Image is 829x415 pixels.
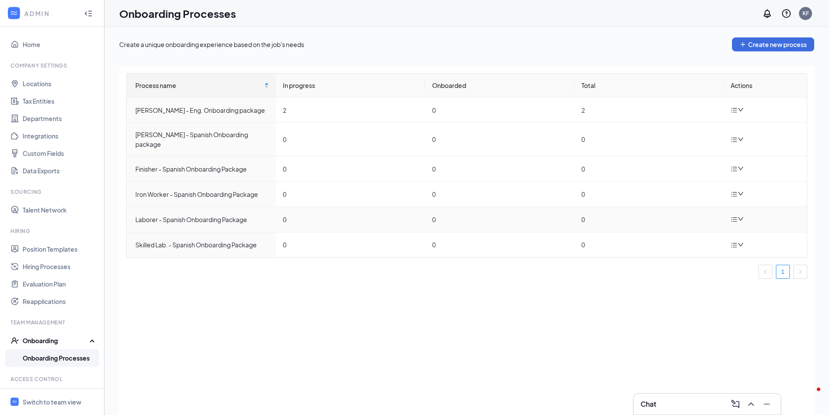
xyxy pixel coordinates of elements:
td: 0 [425,156,574,182]
td: 0 [276,207,425,232]
span: Process name [135,81,262,90]
div: Onboarding [23,336,90,345]
span: down [738,242,744,248]
svg: Minimize [762,399,772,409]
svg: ComposeMessage [730,399,741,409]
div: KF [802,10,809,17]
svg: Plus [739,41,746,48]
button: ComposeMessage [728,397,742,411]
td: 0 [425,233,574,257]
span: bars [731,242,738,249]
span: bars [731,136,738,143]
a: Onboarding Processes [23,349,97,367]
div: ADMIN [24,9,76,18]
a: Hiring Processes [23,258,97,275]
td: 0 [425,98,574,123]
td: 2 [574,98,724,123]
a: Tax Entities [23,92,97,110]
svg: Collapse [84,9,93,18]
td: 0 [425,207,574,232]
td: 0 [276,182,425,207]
h3: Chat [641,399,656,409]
h1: Onboarding Processes [119,6,236,21]
svg: UserCheck [10,336,19,345]
div: Iron Worker - Spanish Onboarding Package [135,189,269,199]
a: Position Templates [23,240,97,258]
li: Next Page [793,265,807,279]
td: 0 [425,182,574,207]
div: Team Management [10,319,95,326]
td: 0 [574,156,724,182]
a: Evaluation Plan [23,275,97,293]
td: 0 [276,123,425,156]
div: Sourcing [10,188,95,196]
a: Home [23,36,97,53]
span: down [738,216,744,222]
a: Integrations [23,127,97,145]
span: down [738,191,744,197]
div: Laborer - Spanish Onboarding Package [135,215,269,224]
div: Skilled Lab. - Spanish Onboarding Package [135,240,269,250]
li: 1 [776,265,790,279]
td: 0 [574,233,724,257]
svg: QuestionInfo [781,8,792,19]
div: [PERSON_NAME] - Eng. Onboarding package [135,105,269,115]
button: right [793,265,807,279]
button: ChevronUp [744,397,758,411]
div: [PERSON_NAME] - Spanish Onboarding package [135,130,269,149]
a: Locations [23,75,97,92]
div: Switch to team view [23,398,81,406]
div: Access control [10,375,95,383]
li: Previous Page [759,265,772,279]
a: Custom Fields [23,145,97,162]
svg: WorkstreamLogo [12,399,17,405]
a: Reapplications [23,293,97,310]
a: Data Exports [23,162,97,179]
div: Create a unique onboarding experience based on the job's needs [119,40,304,49]
span: bars [731,107,738,114]
th: Onboarded [425,74,574,98]
button: PlusCreate new process [732,37,814,51]
div: Finisher - Spanish Onboarding Package [135,164,269,174]
td: 0 [425,123,574,156]
td: 0 [574,207,724,232]
span: down [738,136,744,142]
span: bars [731,191,738,198]
th: In progress [276,74,425,98]
div: Company Settings [10,62,95,69]
iframe: Intercom live chat [799,385,820,406]
td: 0 [574,182,724,207]
th: Total [574,74,724,98]
a: 1 [776,265,789,278]
span: bars [731,216,738,223]
a: Talent Network [23,201,97,219]
div: Hiring [10,227,95,235]
th: Actions [724,74,807,98]
td: 0 [574,123,724,156]
span: bars [731,165,738,172]
svg: ChevronUp [746,399,756,409]
button: left [759,265,772,279]
span: left [763,269,768,274]
svg: WorkstreamLogo [10,9,18,17]
svg: Notifications [762,8,772,19]
span: down [738,107,744,113]
td: 0 [276,156,425,182]
span: down [738,165,744,172]
button: Minimize [760,397,774,411]
a: Departments [23,110,97,127]
span: right [798,269,803,274]
td: 0 [276,233,425,257]
td: 2 [276,98,425,123]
